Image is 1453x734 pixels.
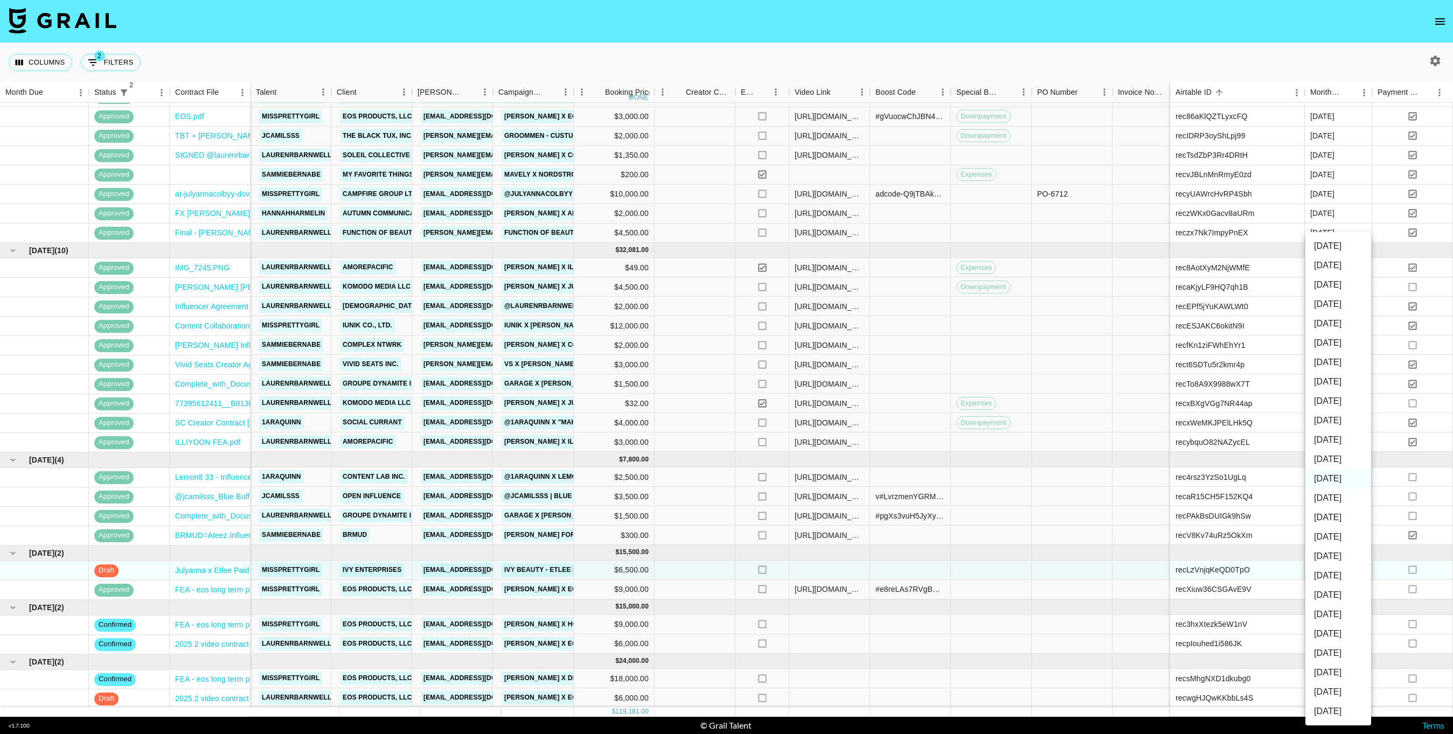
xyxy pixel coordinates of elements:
[1305,333,1371,353] li: [DATE]
[1305,469,1371,488] li: [DATE]
[1305,663,1371,682] li: [DATE]
[1305,353,1371,372] li: [DATE]
[1305,275,1371,295] li: [DATE]
[1305,585,1371,605] li: [DATE]
[1305,450,1371,469] li: [DATE]
[1305,508,1371,527] li: [DATE]
[1305,295,1371,314] li: [DATE]
[1305,430,1371,450] li: [DATE]
[1305,527,1371,547] li: [DATE]
[1305,644,1371,663] li: [DATE]
[1305,236,1371,256] li: [DATE]
[1305,682,1371,702] li: [DATE]
[1305,372,1371,392] li: [DATE]
[1305,314,1371,333] li: [DATE]
[1305,624,1371,644] li: [DATE]
[1305,702,1371,721] li: [DATE]
[1305,605,1371,624] li: [DATE]
[1305,547,1371,566] li: [DATE]
[1305,488,1371,508] li: [DATE]
[1305,566,1371,585] li: [DATE]
[1305,392,1371,411] li: [DATE]
[1305,411,1371,430] li: [DATE]
[1305,256,1371,275] li: [DATE]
